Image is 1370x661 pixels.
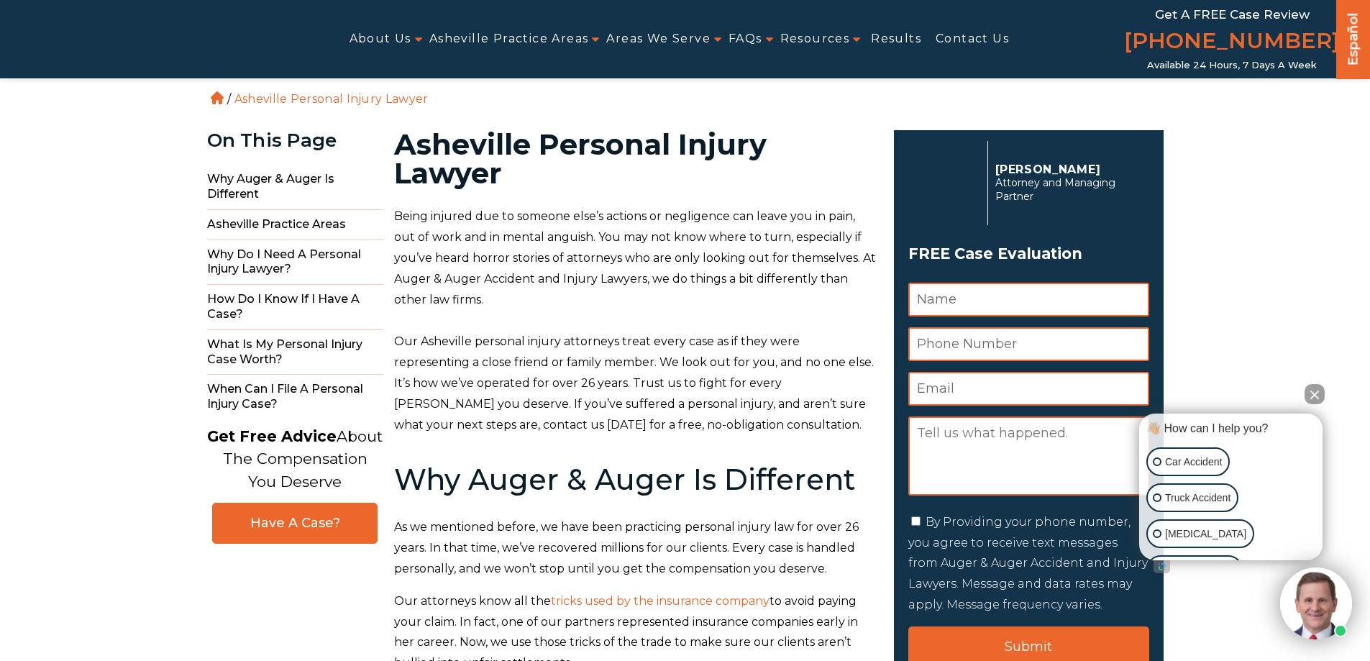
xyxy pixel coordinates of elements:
a: About Us [350,23,411,55]
h3: FREE Case Evaluation [908,240,1149,268]
div: 👋🏼 How can I help you? [1143,421,1319,437]
p: Truck Accident [1165,489,1230,507]
a: [PHONE_NUMBER] [1124,25,1340,60]
a: Areas We Serve [606,23,711,55]
h2: Why Auger & Auger Is Different [394,464,877,496]
a: Contact Us [936,23,1009,55]
label: By Providing your phone number, you agree to receive text messages from Auger & Auger Accident an... [908,515,1148,611]
a: Asheville Practice Areas [429,23,589,55]
a: Have A Case? [212,503,378,544]
p: [PERSON_NAME] [995,163,1141,176]
span: What Is My Personal Injury Case Worth? [207,330,383,375]
div: On This Page [207,130,383,151]
p: Our Asheville personal injury attorneys treat every case as if they were representing a close fri... [394,332,877,435]
a: FAQs [729,23,762,55]
h1: Asheville Personal Injury Lawyer [394,130,877,188]
strong: Get Free Advice [207,427,337,445]
p: [MEDICAL_DATA] [1165,525,1246,543]
button: Close Intaker Chat Widget [1305,384,1325,404]
input: Email [908,372,1149,406]
span: Attorney and Managing Partner [995,176,1141,204]
img: Herbert Auger [908,147,980,219]
span: How Do I Know If I Have a Case? [207,285,383,330]
span: Why Auger & Auger Is Different [207,165,383,210]
a: tricks used by the insurance company [551,594,770,608]
span: Get a FREE Case Review [1155,7,1310,22]
a: Results [871,23,921,55]
a: Home [211,91,224,104]
input: Phone Number [908,327,1149,361]
a: Resources [780,23,850,55]
p: Car Accident [1165,453,1222,471]
img: Auger & Auger Accident and Injury Lawyers Logo [9,22,234,57]
p: Being injured due to someone else’s actions or negligence can leave you in pain, out of work and ... [394,206,877,310]
span: Available 24 Hours, 7 Days a Week [1147,60,1317,71]
li: Asheville Personal Injury Lawyer [231,92,432,106]
span: When Can I File a Personal Injury Case? [207,375,383,419]
a: Open intaker chat [1154,560,1170,573]
p: About The Compensation You Deserve [207,425,383,493]
p: As we mentioned before, we have been practicing personal injury law for over 26 years. In that ti... [394,517,877,579]
input: Name [908,283,1149,316]
img: Intaker widget Avatar [1280,567,1352,639]
span: Asheville Practice Areas [207,210,383,240]
span: Why Do I Need a Personal Injury Lawyer? [207,240,383,286]
span: Have A Case? [227,515,362,532]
